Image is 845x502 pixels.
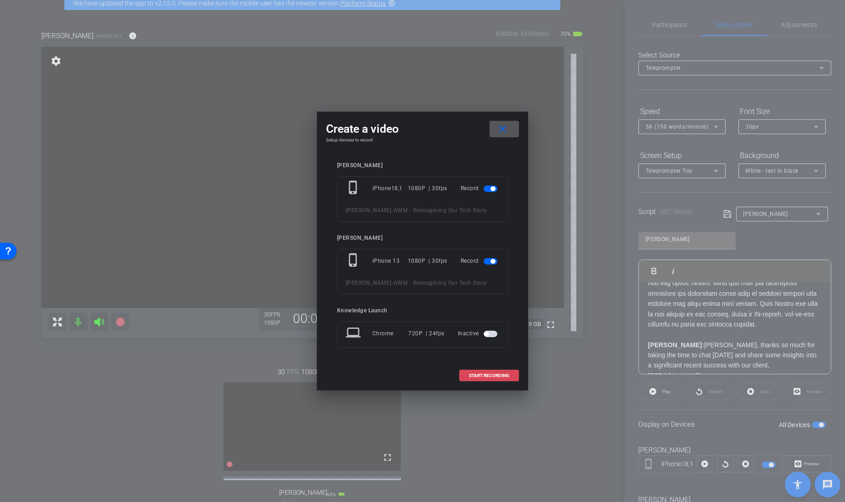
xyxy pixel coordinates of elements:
div: Create a video [326,121,519,137]
span: [PERSON_NAME] [346,207,392,214]
span: - [392,280,394,286]
mat-icon: laptop [346,325,362,342]
mat-icon: phone_iphone [346,253,362,269]
button: START RECORDING [459,370,519,381]
mat-icon: close [497,124,508,135]
div: Record [461,180,499,197]
span: AWM - Reimagining Our Tech Story [394,280,487,286]
div: Inactive [458,325,499,342]
span: [PERSON_NAME] [346,280,392,286]
div: 720P | 24fps [409,325,445,342]
mat-icon: phone_iphone [346,180,362,197]
div: iPhone18,1 [372,180,408,197]
div: iPhone 13 [372,253,408,269]
div: 1080P | 30fps [408,253,447,269]
div: Record [461,253,499,269]
div: [PERSON_NAME] [337,235,508,242]
span: START RECORDING [469,373,509,378]
span: - [392,207,394,214]
div: [PERSON_NAME] [337,162,508,169]
h4: Setup devices to record [326,137,519,143]
div: Chrome [372,325,409,342]
span: AWM - Reimagining Our Tech Story [394,207,487,214]
div: Knowledge Launch [337,307,508,314]
div: 1080P | 30fps [408,180,447,197]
